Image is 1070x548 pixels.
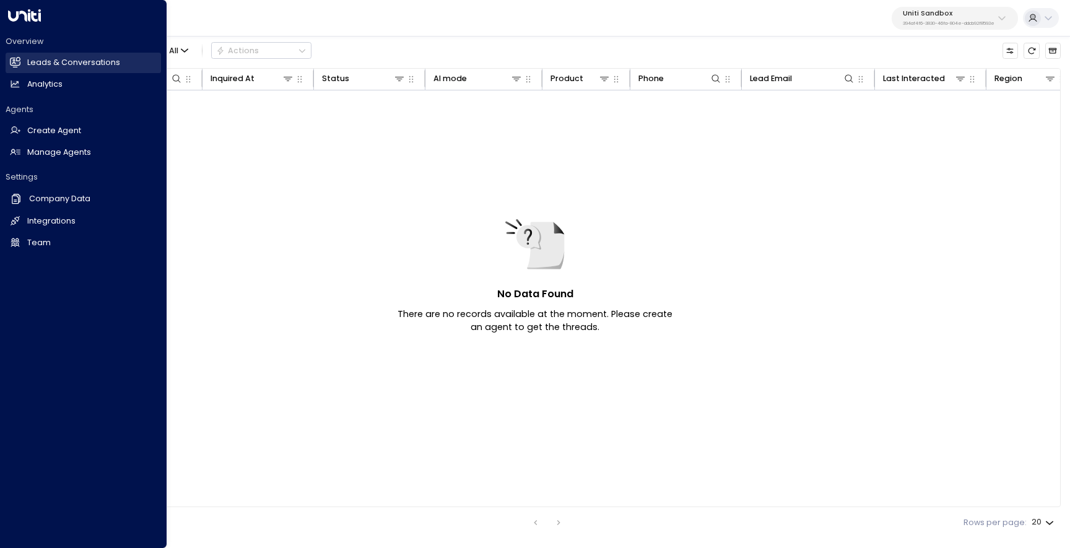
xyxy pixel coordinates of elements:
h2: Leads & Conversations [27,57,120,69]
h2: Agents [6,104,161,115]
p: There are no records available at the moment. Please create an agent to get the threads. [396,308,674,334]
div: Region [994,72,1022,85]
a: Create Agent [6,121,161,141]
span: All [169,46,178,55]
a: Analytics [6,74,161,95]
label: Rows per page: [963,517,1027,529]
div: Last Interacted [883,72,967,85]
div: Lead Email [750,72,792,85]
h2: Company Data [29,193,90,205]
h2: Integrations [27,215,76,227]
p: 394af4f6-3830-46fa-804e-ddcb92f8593e [903,21,994,26]
p: Uniti Sandbox [903,10,994,17]
a: Company Data [6,188,161,209]
div: Product [550,72,583,85]
div: Status [322,72,349,85]
div: Inquired At [211,72,254,85]
div: Actions [216,46,259,56]
a: Team [6,233,161,253]
div: Product [550,72,611,85]
div: Button group with a nested menu [211,42,311,59]
div: Region [994,72,1057,85]
div: AI mode [433,72,467,85]
h2: Overview [6,36,161,47]
div: Status [322,72,406,85]
button: Customize [1003,43,1018,58]
button: Uniti Sandbox394af4f6-3830-46fa-804e-ddcb92f8593e [892,7,1018,30]
a: Integrations [6,211,161,232]
a: Manage Agents [6,142,161,163]
h2: Team [27,237,51,249]
div: Phone [638,72,723,85]
nav: pagination navigation [528,515,567,530]
div: Phone [638,72,664,85]
span: Refresh [1024,43,1039,58]
h2: Create Agent [27,125,81,137]
h2: Manage Agents [27,147,91,159]
h2: Settings [6,172,161,183]
button: Archived Leads [1045,43,1061,58]
div: Inquired At [211,72,295,85]
button: Actions [211,42,311,59]
h5: No Data Found [497,287,573,302]
h2: Analytics [27,79,63,90]
div: Last Interacted [883,72,945,85]
div: Lead Email [750,72,856,85]
div: AI mode [433,72,523,85]
div: 20 [1032,514,1056,531]
a: Leads & Conversations [6,53,161,73]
